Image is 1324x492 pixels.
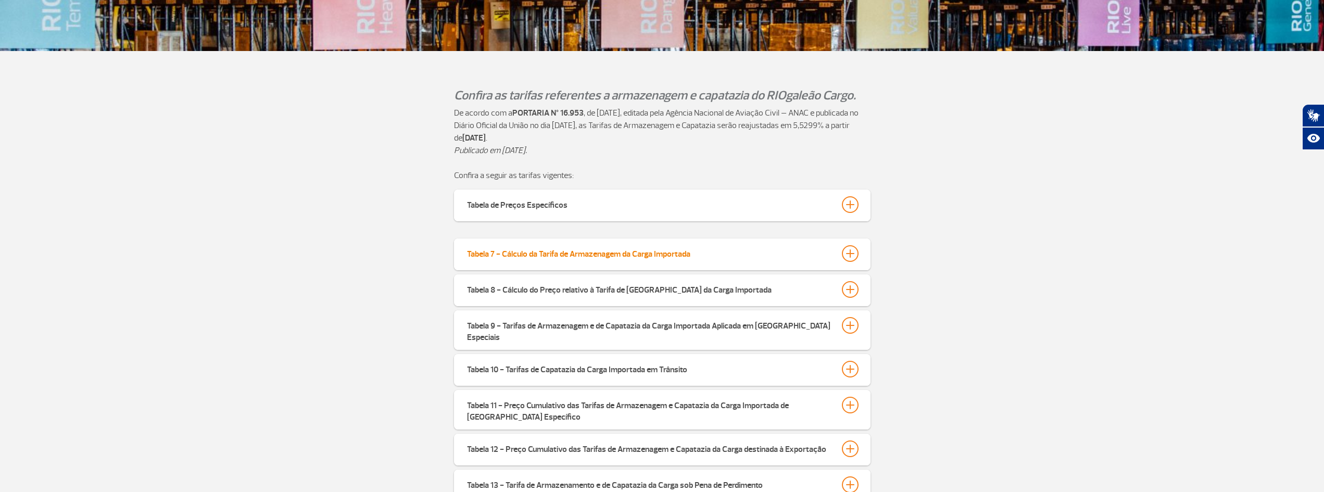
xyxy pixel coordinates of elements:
[467,317,831,343] div: Tabela 9 - Tarifas de Armazenagem e de Capatazia da Carga Importada Aplicada em [GEOGRAPHIC_DATA]...
[466,360,858,378] button: Tabela 10 - Tarifas de Capatazia da Carga Importada em Trânsito
[1302,104,1324,127] button: Abrir tradutor de língua de sinais.
[454,86,871,104] p: Confira as tarifas referentes a armazenagem e capatazia do RIOgaleão Cargo.
[466,196,858,213] button: Tabela de Preços Específicos
[512,108,584,118] strong: PORTARIA Nº 16.953
[467,476,763,491] div: Tabela 13 - Tarifa de Armazenamento e de Capatazia da Carga sob Pena de Perdimento
[462,133,486,143] strong: [DATE]
[466,317,858,344] button: Tabela 9 - Tarifas de Armazenagem e de Capatazia da Carga Importada Aplicada em [GEOGRAPHIC_DATA]...
[1302,127,1324,150] button: Abrir recursos assistivos.
[454,107,871,144] p: De acordo com a , de [DATE], editada pela Agência Nacional de Aviação Civil – ANAC e publicada no...
[466,396,858,423] button: Tabela 11 - Preço Cumulativo das Tarifas de Armazenagem e Capatazia da Carga Importada de [GEOGRA...
[467,245,690,260] div: Tabela 7 - Cálculo da Tarifa de Armazenagem da Carga Importada
[467,440,826,455] div: Tabela 12 - Preço Cumulativo das Tarifas de Armazenagem e Capatazia da Carga destinada à Exportação
[466,440,858,458] button: Tabela 12 - Preço Cumulativo das Tarifas de Armazenagem e Capatazia da Carga destinada à Exportação
[467,196,568,211] div: Tabela de Preços Específicos
[454,145,527,156] em: Publicado em [DATE].
[467,361,687,375] div: Tabela 10 - Tarifas de Capatazia da Carga Importada em Trânsito
[467,397,831,423] div: Tabela 11 - Preço Cumulativo das Tarifas de Armazenagem e Capatazia da Carga Importada de [GEOGRA...
[454,169,871,182] p: Confira a seguir as tarifas vigentes:
[467,281,772,296] div: Tabela 8 - Cálculo do Preço relativo à Tarifa de [GEOGRAPHIC_DATA] da Carga Importada
[466,245,858,262] button: Tabela 7 - Cálculo da Tarifa de Armazenagem da Carga Importada
[1302,104,1324,150] div: Plugin de acessibilidade da Hand Talk.
[466,281,858,298] button: Tabela 8 - Cálculo do Preço relativo à Tarifa de [GEOGRAPHIC_DATA] da Carga Importada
